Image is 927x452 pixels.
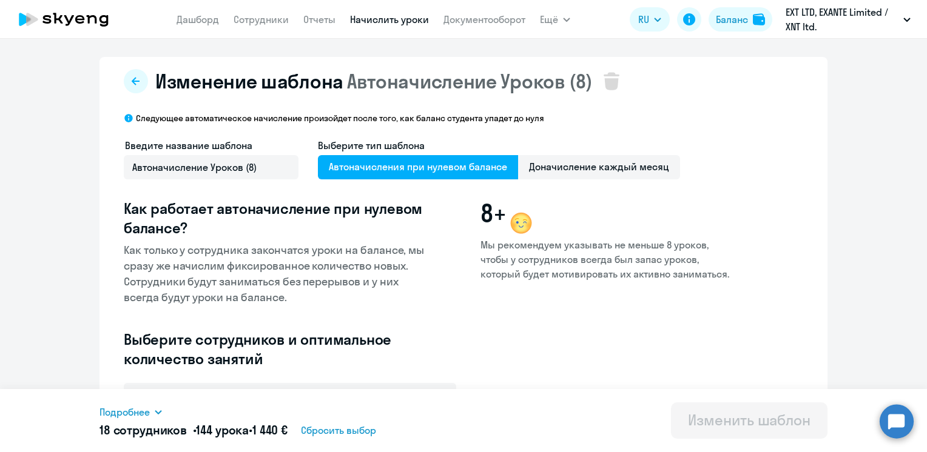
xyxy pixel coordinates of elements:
[540,7,570,32] button: Ещё
[124,242,431,305] p: Как только у сотрудника закончатся уроки на балансе, мы сразу же начислим фиксированное количеств...
[347,69,593,93] span: Автоначисление Уроков (8)
[177,13,219,25] a: Дашборд
[196,422,249,437] span: 144 урока
[480,238,730,281] p: Мы рекомендуем указывать не меньше 8 уроков, чтобы у сотрудников всегда был запас уроков, который...
[155,69,343,93] span: Изменение шаблона
[125,139,252,151] span: Введите название шаблона
[709,7,772,32] button: Балансbalance
[124,330,431,368] h3: Выберите сотрудников и оптимальное количество занятий
[303,13,335,25] a: Отчеты
[518,155,680,179] span: Доначисление каждый месяц
[252,422,288,437] span: 1 440 €
[136,113,544,124] p: Следующее автоматическое начисление произойдет после того, как баланс студента упадет до нуля
[540,12,558,27] span: Ещё
[350,13,429,25] a: Начислить уроки
[507,208,536,238] img: wink
[630,7,670,32] button: RU
[124,199,431,238] h3: Как работает автоначисление при нулевом балансе?
[716,12,748,27] div: Баланс
[124,155,298,179] input: Без названия
[443,13,525,25] a: Документооборот
[234,13,289,25] a: Сотрудники
[638,12,649,27] span: RU
[480,199,506,228] span: 8+
[301,423,376,437] span: Сбросить выбор
[318,138,680,153] h4: Выберите тип шаблона
[124,383,456,407] input: Поиск по имени, email, продукту или статусу
[786,5,898,34] p: EXT LTD, ‎EXANTE Limited / XNT ltd.
[671,402,828,439] button: Изменить шаблон
[318,155,518,179] span: Автоначисления при нулевом балансе
[99,405,150,419] span: Подробнее
[780,5,917,34] button: EXT LTD, ‎EXANTE Limited / XNT ltd.
[753,13,765,25] img: balance
[99,422,288,439] h5: 18 сотрудников • •
[688,410,811,430] div: Изменить шаблон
